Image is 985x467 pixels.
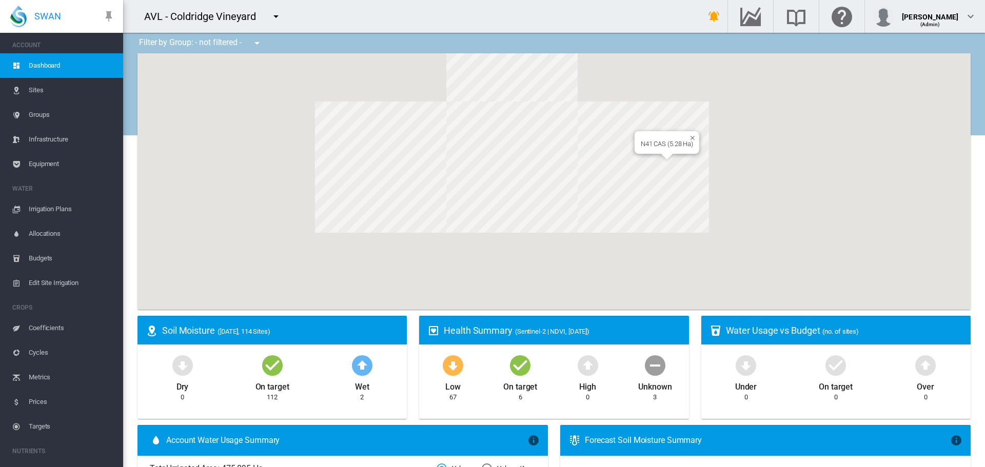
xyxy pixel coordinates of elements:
[515,328,589,335] span: (Sentinel-2 | NDVI, [DATE])
[267,393,278,402] div: 112
[29,340,115,365] span: Cycles
[704,6,724,27] button: icon-bell-ring
[738,10,763,23] md-icon: Go to the Data Hub
[686,131,693,138] button: Close
[355,377,369,393] div: Wet
[708,10,720,23] md-icon: icon-bell-ring
[12,180,115,197] span: WATER
[734,353,758,377] md-icon: icon-arrow-down-bold-circle
[29,103,115,127] span: Groups
[144,9,265,24] div: AVL - Coldridge Vineyard
[176,377,189,393] div: Dry
[162,324,399,337] div: Soil Moisture
[29,414,115,439] span: Targets
[641,140,693,148] div: N41 CAS (5.28 Ha)
[266,6,286,27] button: icon-menu-down
[924,393,928,402] div: 0
[29,365,115,390] span: Metrics
[12,37,115,53] span: ACCOUNT
[427,324,440,337] md-icon: icon-heart-box-outline
[29,271,115,295] span: Edit Site Irrigation
[12,443,115,459] span: NUTRIENTS
[449,393,457,402] div: 67
[638,377,672,393] div: Unknown
[34,10,61,23] span: SWAN
[527,434,540,446] md-icon: icon-information
[29,152,115,176] span: Equipment
[950,434,962,446] md-icon: icon-information
[445,377,461,393] div: Low
[260,353,285,377] md-icon: icon-checkbox-marked-circle
[964,10,977,23] md-icon: icon-chevron-down
[917,377,934,393] div: Over
[29,390,115,414] span: Prices
[29,78,115,103] span: Sites
[822,328,859,335] span: (no. of sites)
[784,10,809,23] md-icon: Search the knowledge base
[710,324,722,337] md-icon: icon-cup-water
[360,393,364,402] div: 2
[444,324,680,337] div: Health Summary
[29,197,115,221] span: Irrigation Plans
[830,10,854,23] md-icon: Click here for help
[255,377,289,393] div: On target
[251,37,263,49] md-icon: icon-menu-down
[568,434,581,446] md-icon: icon-thermometer-lines
[834,393,838,402] div: 0
[10,6,27,27] img: SWAN-Landscape-Logo-Colour-drop.png
[735,377,757,393] div: Under
[131,33,270,53] div: Filter by Group: - not filtered -
[819,377,853,393] div: On target
[576,353,600,377] md-icon: icon-arrow-up-bold-circle
[29,53,115,78] span: Dashboard
[103,10,115,23] md-icon: icon-pin
[643,353,667,377] md-icon: icon-minus-circle
[166,435,527,446] span: Account Water Usage Summary
[503,377,537,393] div: On target
[350,353,375,377] md-icon: icon-arrow-up-bold-circle
[29,221,115,246] span: Allocations
[519,393,522,402] div: 6
[218,328,270,335] span: ([DATE], 114 Sites)
[726,324,962,337] div: Water Usage vs Budget
[873,6,894,27] img: profile.jpg
[247,33,267,53] button: icon-menu-down
[823,353,848,377] md-icon: icon-checkbox-marked-circle
[902,8,958,18] div: [PERSON_NAME]
[441,353,465,377] md-icon: icon-arrow-down-bold-circle
[270,10,282,23] md-icon: icon-menu-down
[150,434,162,446] md-icon: icon-water
[579,377,596,393] div: High
[585,435,950,446] div: Forecast Soil Moisture Summary
[29,316,115,340] span: Coefficients
[744,393,748,402] div: 0
[170,353,195,377] md-icon: icon-arrow-down-bold-circle
[146,324,158,337] md-icon: icon-map-marker-radius
[181,393,184,402] div: 0
[12,299,115,316] span: CROPS
[913,353,938,377] md-icon: icon-arrow-up-bold-circle
[508,353,533,377] md-icon: icon-checkbox-marked-circle
[29,246,115,271] span: Budgets
[653,393,657,402] div: 3
[29,127,115,152] span: Infrastructure
[586,393,589,402] div: 0
[920,22,940,27] span: (Admin)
